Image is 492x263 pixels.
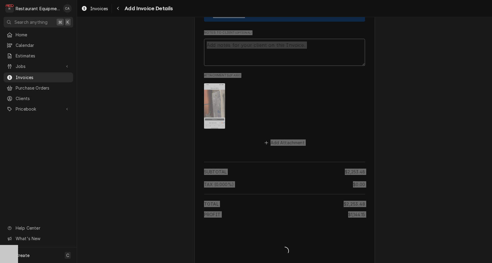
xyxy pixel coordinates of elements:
[204,83,225,129] img: xroOugdQhSFVsl9xhGGz
[63,4,72,13] div: CA
[204,201,365,207] div: Total
[4,30,73,40] a: Home
[16,85,70,91] span: Purchase Orders
[4,72,73,82] a: Invoices
[16,32,70,38] span: Home
[16,74,70,81] span: Invoices
[16,106,61,112] span: Pricebook
[16,5,60,12] div: Restaurant Equipment Diagnostics
[204,73,365,78] label: Attachments
[16,95,70,102] span: Clients
[348,212,365,217] span: $1,144.15
[66,252,69,258] span: C
[4,61,73,71] a: Go to Jobs
[16,63,61,69] span: Jobs
[79,4,110,14] a: Invoices
[58,19,62,25] span: ⌘
[235,31,252,34] span: ( optional )
[4,51,73,61] a: Estimates
[90,5,108,12] span: Invoices
[345,169,365,175] div: $2,253.48
[204,212,221,217] span: Profit
[4,40,73,50] a: Calendar
[4,83,73,93] a: Purchase Orders
[16,235,70,242] span: What's New
[264,139,306,147] button: Add Attachment
[113,4,123,13] button: Navigate back
[4,93,73,103] a: Clients
[204,30,365,66] div: Notes to Client
[344,201,365,207] div: $2,253.48
[353,181,365,188] div: $0.00
[204,30,365,35] label: Notes to Client
[16,253,29,258] span: Create
[5,4,14,13] div: R
[16,53,70,59] span: Estimates
[63,4,72,13] div: Chrissy Adams's Avatar
[4,234,73,243] a: Go to What's New
[4,17,73,27] button: Search anything⌘K
[204,73,365,147] div: Attachments
[204,201,219,206] span: Total
[5,4,14,13] div: Restaurant Equipment Diagnostics's Avatar
[204,169,365,175] div: Subtotal
[4,223,73,233] a: Go to Help Center
[280,245,289,258] span: Loading...
[4,104,73,114] a: Go to Pricebook
[204,211,365,218] div: Profit
[204,169,227,174] span: Subtotal
[204,181,365,188] div: Tax
[204,182,234,187] span: Tax ( 0.000% )
[204,160,365,222] div: Amount Summary
[16,42,70,48] span: Calendar
[123,5,173,13] span: Add Invoice Details
[16,225,70,231] span: Help Center
[229,74,240,77] span: ( if any )
[67,19,69,25] span: K
[14,19,48,25] span: Search anything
